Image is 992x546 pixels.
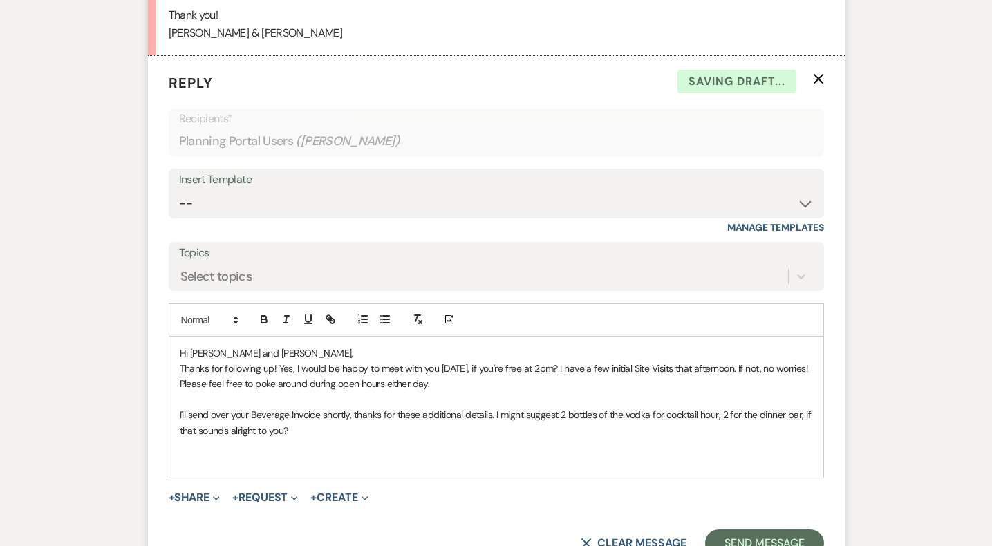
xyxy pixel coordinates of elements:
[232,492,238,503] span: +
[179,170,814,190] div: Insert Template
[179,128,814,155] div: Planning Portal Users
[180,407,813,438] p: I'll send over your Beverage Invoice shortly, thanks for these additional details. I might sugges...
[310,492,317,503] span: +
[677,70,796,93] span: Saving draft...
[180,267,252,285] div: Select topics
[169,492,175,503] span: +
[310,492,368,503] button: Create
[296,132,400,151] span: ( [PERSON_NAME] )
[169,24,824,42] p: [PERSON_NAME] & [PERSON_NAME]
[232,492,298,503] button: Request
[169,74,213,92] span: Reply
[169,492,221,503] button: Share
[169,6,824,24] p: Thank you!
[179,243,814,263] label: Topics
[180,361,813,392] p: Thanks for following up! Yes, I would be happy to meet with you [DATE], if you're free at 2pm? I ...
[180,346,813,361] p: Hi [PERSON_NAME] and [PERSON_NAME],
[179,110,814,128] p: Recipients*
[727,221,824,234] a: Manage Templates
